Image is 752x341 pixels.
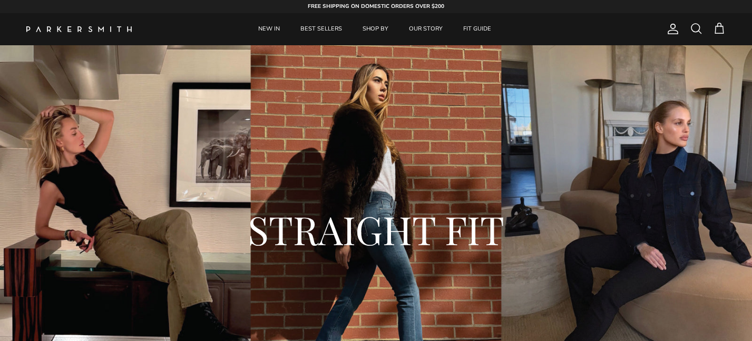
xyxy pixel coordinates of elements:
[454,13,501,45] a: FIT GUIDE
[308,3,444,10] strong: FREE SHIPPING ON DOMESTIC ORDERS OVER $200
[249,13,289,45] a: NEW IN
[353,13,398,45] a: SHOP BY
[399,13,452,45] a: OUR STORY
[58,204,694,255] h2: STRAIGHT FIT
[662,23,679,35] a: Account
[26,26,132,32] img: Parker Smith
[291,13,351,45] a: BEST SELLERS
[157,13,593,45] div: Primary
